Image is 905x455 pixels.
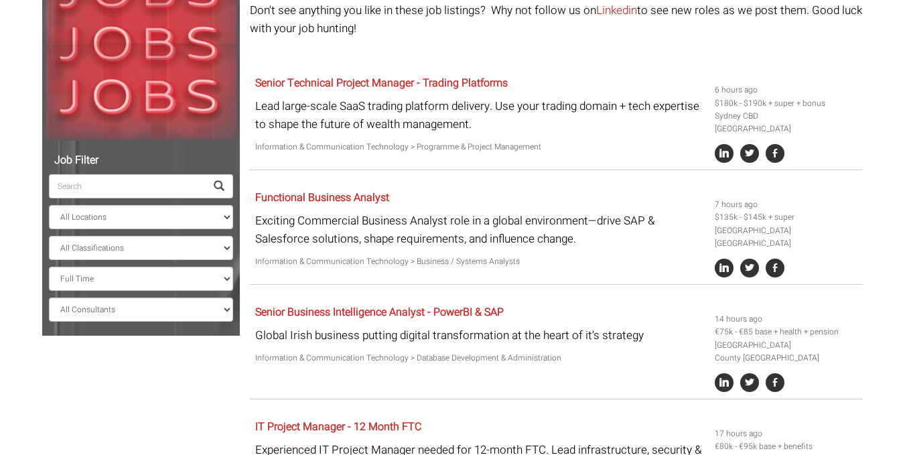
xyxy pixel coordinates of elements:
[715,198,858,211] li: 7 hours ago
[715,211,858,224] li: $135k - $145k + super
[255,326,705,344] p: Global Irish business putting digital transformation at the heart of it's strategy
[255,255,705,268] p: Information & Communication Technology > Business / Systems Analysts
[255,419,421,435] a: IT Project Manager - 12 Month FTC
[255,75,508,91] a: Senior Technical Project Manager - Trading Platforms
[49,174,206,198] input: Search
[715,110,858,135] li: Sydney CBD [GEOGRAPHIC_DATA]
[255,190,389,206] a: Functional Business Analyst
[255,352,705,365] p: Information & Communication Technology > Database Development & Administration
[715,326,858,338] li: €75k - €85 base + health + pension
[715,84,858,96] li: 6 hours ago
[715,428,858,440] li: 17 hours ago
[255,141,705,153] p: Information & Communication Technology > Programme & Project Management
[596,2,637,19] a: Linkedin
[715,97,858,110] li: $180k - $190k + super + bonus
[715,440,858,453] li: €80k - €95k base + benefits
[715,224,858,250] li: [GEOGRAPHIC_DATA] [GEOGRAPHIC_DATA]
[255,304,504,320] a: Senior Business Intelligence Analyst - PowerBI & SAP
[255,212,705,248] p: Exciting Commercial Business Analyst role in a global environment—drive SAP & Salesforce solution...
[49,155,233,167] h5: Job Filter
[715,339,858,365] li: [GEOGRAPHIC_DATA] County [GEOGRAPHIC_DATA]
[255,97,705,133] p: Lead large-scale SaaS trading platform delivery. Use your trading domain + tech expertise to shap...
[715,313,858,326] li: 14 hours ago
